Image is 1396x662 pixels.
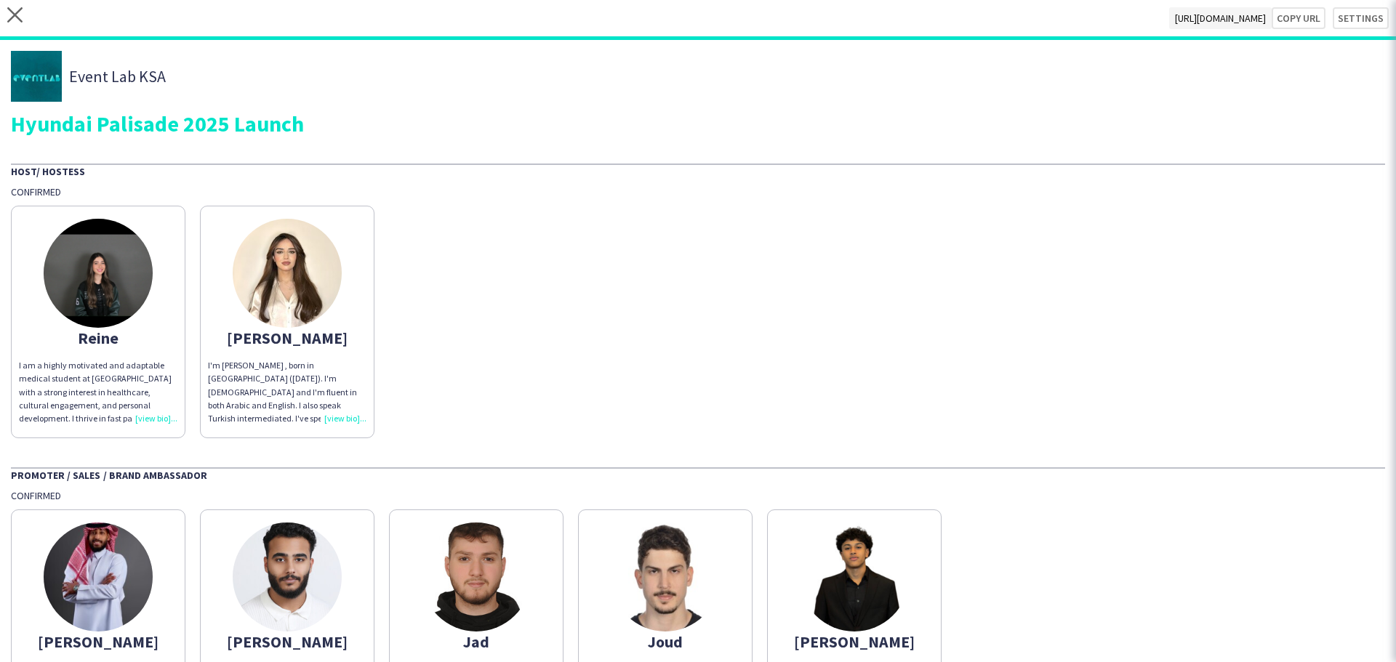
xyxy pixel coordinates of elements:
[44,219,153,328] img: thumb-67eb05ca68c53.png
[586,635,745,648] div: Joud
[11,185,1385,198] div: Confirmed
[11,51,62,102] img: thumb-be267746-fef7-422b-86dd-7631d47bfe15.jpg
[208,331,366,344] div: [PERSON_NAME]
[775,635,934,648] div: [PERSON_NAME]
[397,635,555,648] div: Jad
[208,359,366,425] div: I'm [PERSON_NAME] , born in [GEOGRAPHIC_DATA] ([DATE]). I'm [DEMOGRAPHIC_DATA] and I'm fluent in ...
[69,70,166,83] span: Event Lab KSA
[800,522,909,631] img: thumb-68ac1b91862d8.jpeg
[611,522,720,631] img: thumb-685fa66bdd8c8.jpeg
[1272,7,1325,29] button: Copy url
[233,522,342,631] img: thumb-67040ee91bc4d.jpeg
[208,635,366,648] div: [PERSON_NAME]
[11,467,1385,482] div: Promoter / Sales / Brand Ambassador
[233,219,342,328] img: thumb-66b1e8f8832d0.jpeg
[11,164,1385,178] div: Host/ Hostess
[1333,7,1389,29] button: Settings
[44,522,153,631] img: thumb-688b9681e9f7d.jpeg
[11,489,1385,502] div: Confirmed
[11,113,1385,134] div: Hyundai Palisade 2025 Launch
[422,522,531,631] img: thumb-677cabd1aaa96.jpeg
[1169,7,1272,29] span: [URL][DOMAIN_NAME]
[19,331,177,344] div: Reine
[19,359,177,425] div: I am a highly motivated and adaptable medical student at [GEOGRAPHIC_DATA] with a strong interest...
[19,635,177,648] div: [PERSON_NAME]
